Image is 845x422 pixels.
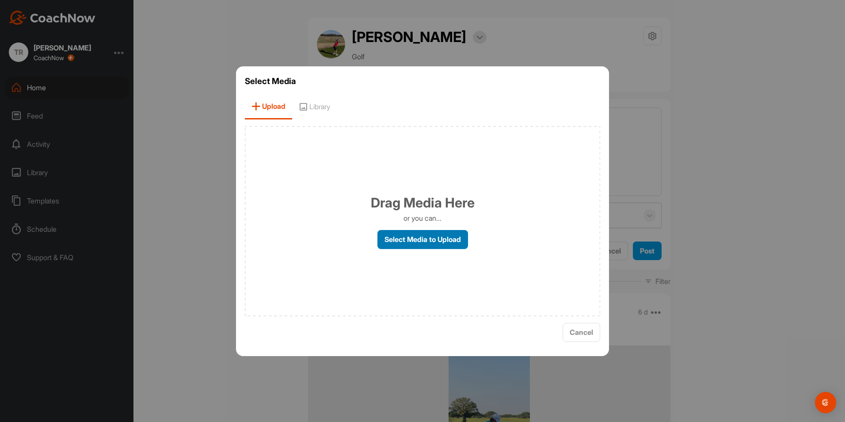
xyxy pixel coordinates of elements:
span: Upload [245,94,292,119]
span: Library [292,94,337,119]
h3: Select Media [245,75,600,88]
p: or you can... [403,213,442,223]
span: Cancel [570,328,593,337]
h1: Drag Media Here [371,193,475,213]
label: Select Media to Upload [377,230,468,249]
button: Cancel [563,323,600,342]
div: Open Intercom Messenger [815,392,836,413]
